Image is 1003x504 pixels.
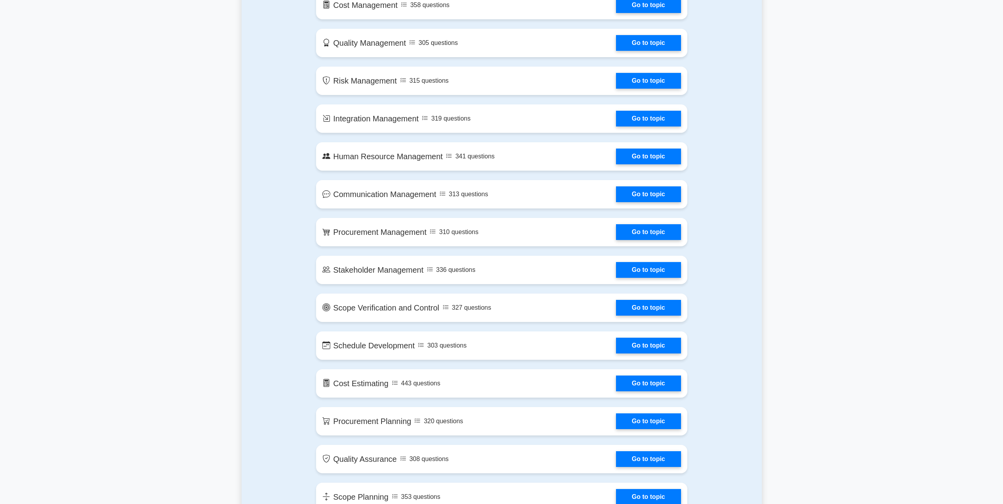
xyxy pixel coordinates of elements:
[616,186,681,202] a: Go to topic
[616,149,681,164] a: Go to topic
[616,451,681,467] a: Go to topic
[616,224,681,240] a: Go to topic
[616,111,681,126] a: Go to topic
[616,73,681,89] a: Go to topic
[616,300,681,316] a: Go to topic
[616,35,681,51] a: Go to topic
[616,338,681,353] a: Go to topic
[616,262,681,278] a: Go to topic
[616,413,681,429] a: Go to topic
[616,376,681,391] a: Go to topic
